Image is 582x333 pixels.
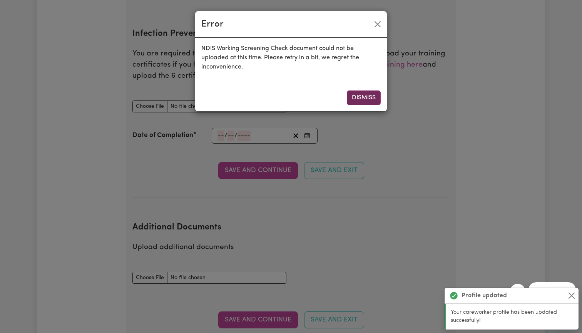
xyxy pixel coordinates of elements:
iframe: Close message [510,284,525,299]
p: NDIS Working Screening Check document could not be uploaded at this time. Please retry in a bit, ... [201,44,381,72]
div: Error [201,17,224,31]
button: Close [567,291,576,300]
p: Your careworker profile has been updated successfully! [451,308,574,325]
iframe: Message from company [528,282,576,299]
strong: Profile updated [462,291,507,300]
button: Close [371,18,384,30]
button: Dismiss [347,90,381,105]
